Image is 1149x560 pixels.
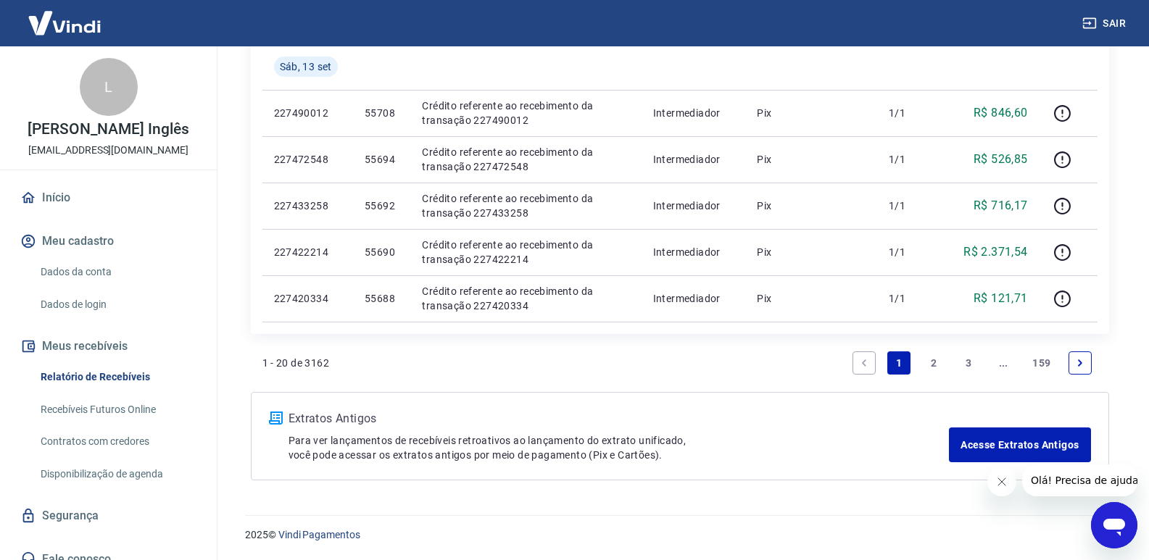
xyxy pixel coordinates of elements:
[274,198,341,213] p: 227433258
[1022,464,1137,496] iframe: Mensagem da empresa
[653,106,734,120] p: Intermediador
[28,122,188,137] p: [PERSON_NAME] Inglês
[422,284,629,313] p: Crédito referente ao recebimento da transação 227420334
[1026,351,1056,375] a: Page 159
[17,500,199,532] a: Segurança
[757,245,866,259] p: Pix
[889,106,932,120] p: 1/1
[35,459,199,489] a: Disponibilização de agenda
[289,433,950,462] p: Para ver lançamentos de recebíveis retroativos ao lançamento do extrato unificado, você pode aces...
[974,151,1028,168] p: R$ 526,85
[1079,10,1132,37] button: Sair
[987,467,1016,496] iframe: Fechar mensagem
[963,243,1027,261] p: R$ 2.371,54
[17,182,199,214] a: Início
[422,191,629,220] p: Crédito referente ao recebimento da transação 227433258
[262,356,330,370] p: 1 - 20 de 3162
[853,351,876,375] a: Previous page
[17,1,112,45] img: Vindi
[35,427,199,456] a: Contratos com credores
[887,351,911,375] a: Page 1 is your current page
[35,290,199,319] a: Dados de login
[365,198,399,213] p: 55692
[922,351,945,375] a: Page 2
[9,10,122,22] span: Olá! Precisa de ajuda?
[889,152,932,167] p: 1/1
[274,245,341,259] p: 227422214
[974,290,1028,307] p: R$ 121,71
[274,291,341,306] p: 227420334
[422,238,629,267] p: Crédito referente ao recebimento da transação 227422214
[757,291,866,306] p: Pix
[274,152,341,167] p: 227472548
[422,145,629,174] p: Crédito referente ao recebimento da transação 227472548
[889,198,932,213] p: 1/1
[278,529,360,540] a: Vindi Pagamentos
[365,291,399,306] p: 55688
[28,143,188,158] p: [EMAIL_ADDRESS][DOMAIN_NAME]
[757,106,866,120] p: Pix
[269,411,283,425] img: ícone
[280,59,332,74] span: Sáb, 13 set
[889,245,932,259] p: 1/1
[653,152,734,167] p: Intermediador
[365,152,399,167] p: 55694
[757,152,866,167] p: Pix
[35,362,199,392] a: Relatório de Recebíveis
[1091,502,1137,548] iframe: Botão para abrir a janela de mensagens
[274,106,341,120] p: 227490012
[957,351,980,375] a: Page 3
[653,245,734,259] p: Intermediador
[17,225,199,257] button: Meu cadastro
[974,197,1028,214] p: R$ 716,17
[847,346,1097,380] ul: Pagination
[365,106,399,120] p: 55708
[289,410,950,427] p: Extratos Antigos
[757,198,866,213] p: Pix
[17,330,199,362] button: Meus recebíveis
[365,245,399,259] p: 55690
[35,395,199,425] a: Recebíveis Futuros Online
[80,58,138,116] div: L
[245,527,1114,543] p: 2025 ©
[992,351,1015,375] a: Jump forward
[35,257,199,287] a: Dados da conta
[974,104,1028,122] p: R$ 846,60
[889,291,932,306] p: 1/1
[422,99,629,128] p: Crédito referente ao recebimento da transação 227490012
[653,291,734,306] p: Intermediador
[1069,351,1092,375] a: Next page
[949,427,1090,462] a: Acesse Extratos Antigos
[653,198,734,213] p: Intermediador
